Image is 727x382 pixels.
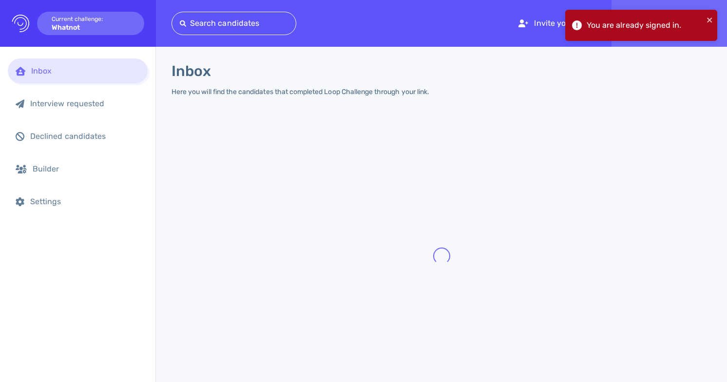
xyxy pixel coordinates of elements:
[172,88,429,96] div: Here you will find the candidates that completed Loop Challenge through your link.
[31,66,140,76] div: Inbox
[30,99,140,108] div: Interview requested
[172,62,211,80] h1: Inbox
[30,132,140,141] div: Declined candidates
[707,14,713,25] button: close
[587,19,704,31] div: You are already signed in.
[30,197,140,206] div: Settings
[33,164,140,173] div: Builder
